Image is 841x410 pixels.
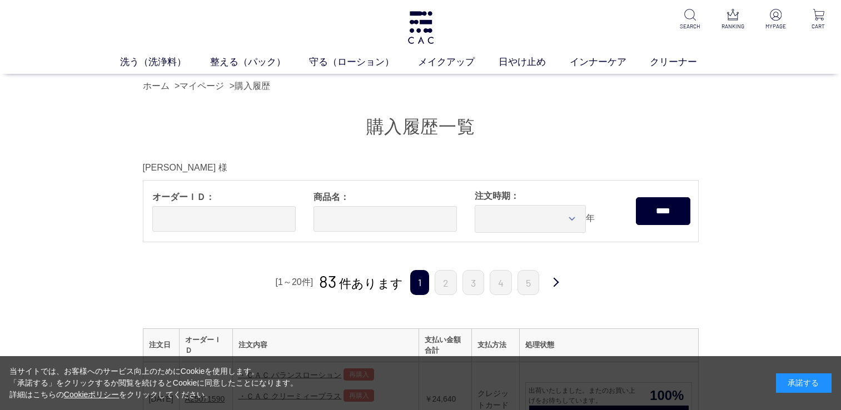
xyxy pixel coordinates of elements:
[230,79,273,93] li: >
[650,55,721,69] a: クリーナー
[776,373,832,393] div: 承諾する
[309,55,418,69] a: 守る（ローション）
[143,81,170,91] a: ホーム
[410,270,429,295] span: 1
[762,22,789,31] p: MYPAGE
[143,328,179,362] th: 注文日
[143,115,699,139] h1: 購入履歴一覧
[676,9,704,31] a: SEARCH
[545,270,567,296] a: 次
[152,191,296,204] span: オーダーＩＤ：
[406,11,435,44] img: logo
[319,271,337,291] span: 83
[143,161,699,174] div: [PERSON_NAME] 様
[676,22,704,31] p: SEARCH
[520,328,698,362] th: 処理状態
[175,79,227,93] li: >
[210,55,310,69] a: 整える（パック）
[762,9,789,31] a: MYPAGE
[719,22,747,31] p: RANKING
[319,277,403,291] span: 件あります
[475,189,618,203] span: 注文時期：
[235,81,270,91] a: 購入履歴
[490,270,512,295] a: 4
[517,270,539,295] a: 5
[120,55,210,69] a: 洗う（洗浄料）
[179,328,232,362] th: オーダーＩＤ
[499,55,570,69] a: 日やけ止め
[805,9,832,31] a: CART
[418,55,499,69] a: メイクアップ
[435,270,457,295] a: 2
[472,328,520,362] th: 支払方法
[462,270,484,295] a: 3
[419,328,472,362] th: 支払い金額合計
[232,328,419,362] th: 注文内容
[64,390,120,399] a: Cookieポリシー
[719,9,747,31] a: RANKING
[805,22,832,31] p: CART
[570,55,650,69] a: インナーケア
[466,181,627,242] div: 年
[313,191,457,204] span: 商品名：
[9,366,298,401] div: 当サイトでは、お客様へのサービス向上のためにCookieを使用します。 「承諾する」をクリックするか閲覧を続けるとCookieに同意したことになります。 詳細はこちらの をクリックしてください。
[180,81,224,91] a: マイページ
[274,274,315,291] div: [1～20件]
